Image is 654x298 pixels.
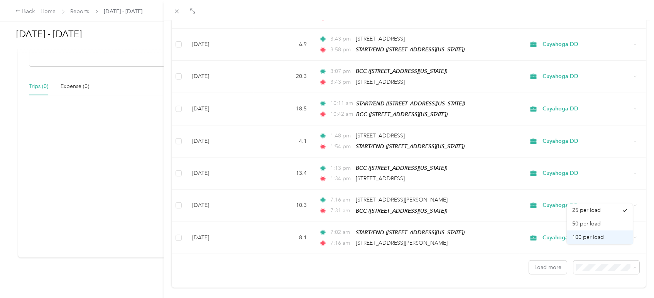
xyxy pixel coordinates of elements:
span: 1:54 pm [330,142,352,151]
span: 7:31 am [330,207,352,215]
span: 3:07 pm [330,67,352,76]
button: Load more [529,261,567,274]
span: Cuyahoga DD [542,72,631,81]
span: 3:58 pm [330,46,352,54]
span: START/END ([STREET_ADDRESS][US_STATE]) [356,143,465,149]
td: [DATE] [186,157,253,190]
td: 13.4 [253,157,313,190]
span: 1:48 pm [330,132,352,140]
span: START/END ([STREET_ADDRESS][US_STATE]) [356,46,465,52]
td: 4.1 [253,125,313,157]
span: 3:43 pm [330,78,352,86]
span: BCC ([STREET_ADDRESS][US_STATE]) [356,68,447,74]
span: Cuyahoga DD [542,40,631,49]
td: [DATE] [186,125,253,157]
iframe: Everlance-gr Chat Button Frame [611,255,654,298]
span: Cuyahoga DD [542,201,631,210]
td: [DATE] [186,93,253,125]
span: 7:16 am [330,239,352,247]
span: Cuyahoga DD [542,234,631,242]
td: [DATE] [186,190,253,222]
span: START/END ([STREET_ADDRESS][US_STATE]) [356,229,465,235]
span: BCC ([STREET_ADDRESS][US_STATE]) [356,208,447,214]
td: [DATE] [186,222,253,254]
span: Cuyahoga DD [542,169,631,178]
td: 20.3 [253,61,313,93]
td: 10.3 [253,190,313,222]
td: [DATE] [186,61,253,93]
span: 3:43 pm [330,35,352,43]
span: [STREET_ADDRESS] [356,79,405,85]
td: 18.5 [253,93,313,125]
span: START/END ([STREET_ADDRESS][US_STATE]) [356,100,465,107]
span: BCC ([STREET_ADDRESS][US_STATE]) [356,165,447,171]
span: 1:13 pm [330,164,352,173]
td: 8.1 [253,222,313,254]
span: 25 per load [572,207,601,213]
span: 50 per load [572,220,601,227]
span: 1:34 pm [330,174,352,183]
span: Cuyahoga DD [542,105,631,113]
span: [STREET_ADDRESS] [356,132,405,139]
span: 10:11 am [330,99,353,108]
td: 6.9 [253,29,313,61]
span: 7:16 am [330,196,352,204]
span: [STREET_ADDRESS][PERSON_NAME] [356,196,448,203]
span: BCC ([STREET_ADDRESS][US_STATE]) [356,111,448,117]
span: 100 per load [572,234,604,240]
span: 10:42 am [330,110,353,119]
span: 7:02 am [330,228,352,237]
span: [STREET_ADDRESS] [356,36,405,42]
span: Cuyahoga DD [542,137,631,146]
span: [STREET_ADDRESS] [356,175,405,182]
td: [DATE] [186,29,253,61]
span: [STREET_ADDRESS][PERSON_NAME] [356,240,448,246]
